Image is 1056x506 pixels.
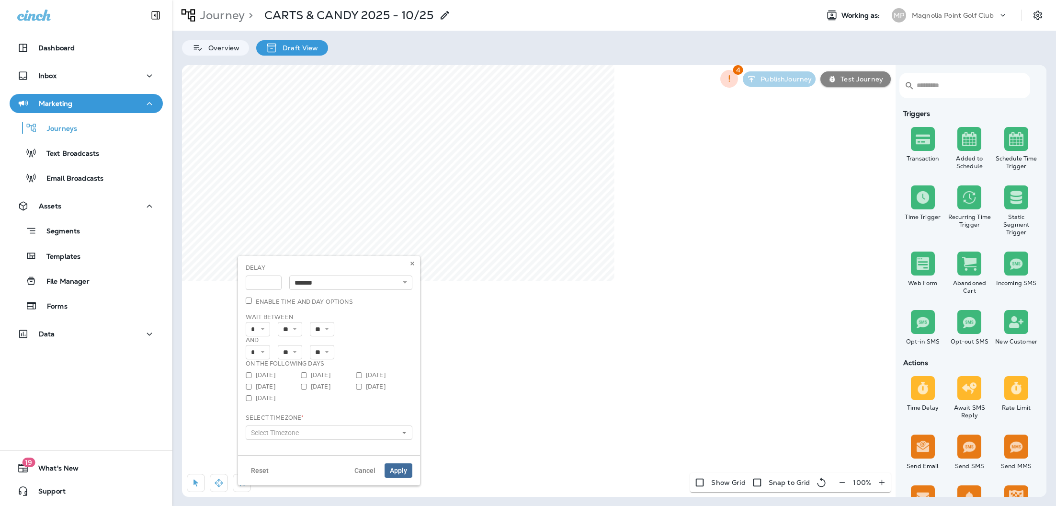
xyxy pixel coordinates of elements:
span: 4 [733,65,743,75]
p: CARTS & CANDY 2025 - 10/25 [264,8,433,23]
label: On the following days [246,360,324,368]
p: 100 % [853,479,871,486]
button: Collapse Sidebar [142,6,169,25]
span: Apply [390,467,407,474]
p: Marketing [39,100,72,107]
button: Select Timezone [246,425,412,440]
p: Magnolia Point Golf Club [912,11,994,19]
label: [DATE] [356,383,411,391]
label: Enable time and day options [246,298,353,306]
button: Journeys [10,118,163,138]
div: Send MMS [995,462,1038,470]
button: Segments [10,220,163,241]
span: What's New [29,464,79,476]
div: Time Trigger [901,213,944,221]
button: 19What's New [10,459,163,478]
label: [DATE] [246,371,301,379]
button: Text Broadcasts [10,143,163,163]
p: Overview [204,44,239,52]
label: Select Timezone [246,414,304,422]
p: File Manager [37,277,90,287]
p: Templates [37,253,80,262]
p: Show Grid [711,479,745,486]
p: Test Journey [837,75,883,83]
button: Cancel [349,463,381,478]
button: Settings [1029,7,1046,24]
label: [DATE] [301,371,356,379]
button: Dashboard [10,38,163,57]
input: [DATE] [246,384,252,390]
button: Assets [10,196,163,216]
button: File Manager [10,271,163,291]
div: Await SMS Reply [948,404,991,419]
p: Wait Between [246,313,412,322]
div: New Customer [995,338,1038,345]
div: Opt-in SMS [901,338,944,345]
input: [DATE] [301,384,307,390]
button: Support [10,482,163,501]
label: [DATE] [301,383,356,391]
span: Cancel [354,467,375,474]
button: Forms [10,296,163,316]
div: Static Segment Trigger [995,213,1038,236]
span: Working as: [841,11,882,20]
span: Select Timezone [251,429,303,437]
label: Delay [246,264,265,272]
input: [DATE] [356,372,362,379]
div: MP [892,8,906,23]
div: Opt-out SMS [948,338,991,345]
span: Support [29,487,66,499]
div: Actions [899,359,1040,367]
label: [DATE] [246,394,301,402]
label: [DATE] [246,383,301,391]
p: Email Broadcasts [37,174,103,184]
span: 19 [22,458,35,467]
div: Web Form [901,279,944,287]
div: Time Delay [901,404,944,412]
span: Reset [251,467,269,474]
input: [DATE] [246,395,252,402]
div: Send SMS [948,462,991,470]
button: Marketing [10,94,163,113]
button: Apply [385,463,412,478]
input: [DATE] [356,384,362,390]
div: Transaction [901,155,944,162]
div: Added to Schedule [948,155,991,170]
button: Reset [246,463,274,478]
p: Journeys [37,125,77,134]
div: Abandoned Cart [948,279,991,295]
button: Test Journey [820,71,891,87]
p: Forms [37,302,68,311]
p: > [245,8,253,23]
button: Inbox [10,66,163,85]
div: Send Email [901,462,944,470]
p: Text Broadcasts [37,149,99,159]
button: Data [10,324,163,344]
p: Snap to Grid [769,479,810,486]
p: Segments [37,227,80,237]
p: Journey [196,8,245,23]
label: [DATE] [356,371,411,379]
div: Recurring Time Trigger [948,213,991,229]
div: Incoming SMS [995,279,1038,287]
p: Data [39,330,55,338]
input: Enable time and day options [246,298,252,304]
input: [DATE] [246,372,252,379]
div: Schedule Time Trigger [995,155,1038,170]
p: and [246,336,412,345]
p: Draft View [278,44,318,52]
p: Dashboard [38,44,75,52]
div: Rate Limit [995,404,1038,412]
button: Templates [10,246,163,266]
button: Email Broadcasts [10,168,163,188]
p: Assets [39,202,61,210]
input: [DATE] [301,372,307,379]
div: Triggers [899,110,1040,117]
p: Inbox [38,72,57,80]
